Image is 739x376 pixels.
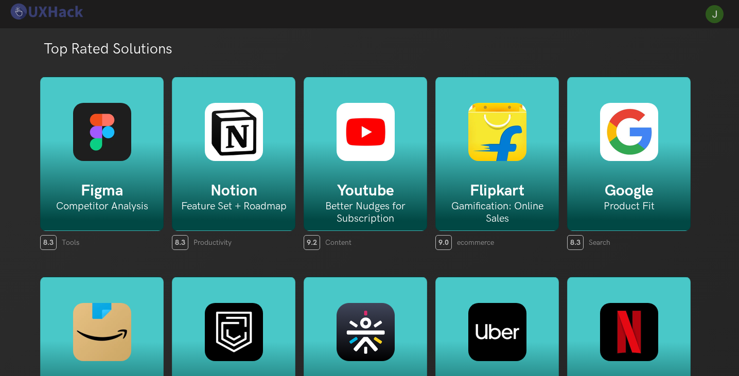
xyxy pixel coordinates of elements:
[304,235,320,250] span: 9.2
[436,182,558,200] h5: Flipkart
[172,182,295,200] h5: Notion
[435,77,559,250] a: Flipkart Gamification: Online Sales 9.0 ecommerce
[568,200,690,212] h6: Product Fit
[193,238,232,247] span: Productivity
[568,182,690,200] h5: Google
[435,235,452,250] span: 9.0
[40,235,57,250] span: 8.3
[62,238,79,247] span: Tools
[706,5,724,23] img: Your profile pic
[304,77,427,250] a: Youtube Better Nudges for Subscription 9.2 Content
[172,200,295,212] h6: Feature Set + Roadmap
[40,77,164,250] a: Figma Competitor Analysis 8.3 Tools
[8,3,85,21] img: UXHack logo
[589,238,610,247] span: Search
[457,238,494,247] span: ecommerce
[567,235,584,250] span: 8.3
[172,235,188,250] span: 8.3
[325,238,351,247] span: Content
[172,77,295,250] a: Notion Feature Set + Roadmap 8.3 Productivity
[304,182,427,200] h5: Youtube
[436,200,558,225] h6: Gamification: Online Sales
[304,200,427,225] h6: Better Nudges for Subscription
[41,182,163,200] h5: Figma
[567,77,691,250] a: Google Product Fit 8.3 Search
[41,200,163,212] h6: Competitor Analysis
[44,41,172,58] h3: Top Rated Solutions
